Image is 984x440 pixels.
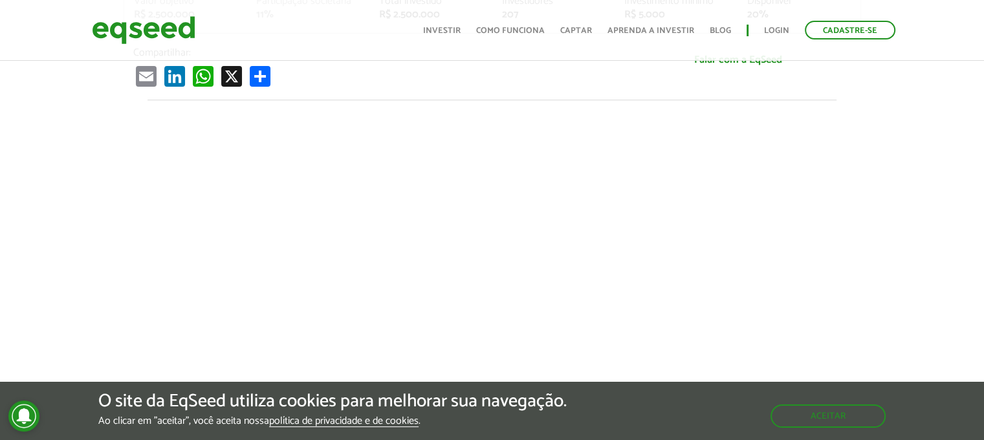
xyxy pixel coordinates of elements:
[133,65,159,87] a: Email
[269,416,419,427] a: política de privacidade e de cookies
[98,415,567,427] p: Ao clicar em "aceitar", você aceita nossa .
[476,27,545,35] a: Como funciona
[710,27,731,35] a: Blog
[423,27,461,35] a: Investir
[92,13,195,47] img: EqSeed
[247,65,273,87] a: Partilhar
[764,27,789,35] a: Login
[219,65,245,87] a: X
[190,65,216,87] a: WhatsApp
[162,65,188,87] a: LinkedIn
[560,27,592,35] a: Captar
[607,27,694,35] a: Aprenda a investir
[771,404,886,428] button: Aceitar
[805,21,895,39] a: Cadastre-se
